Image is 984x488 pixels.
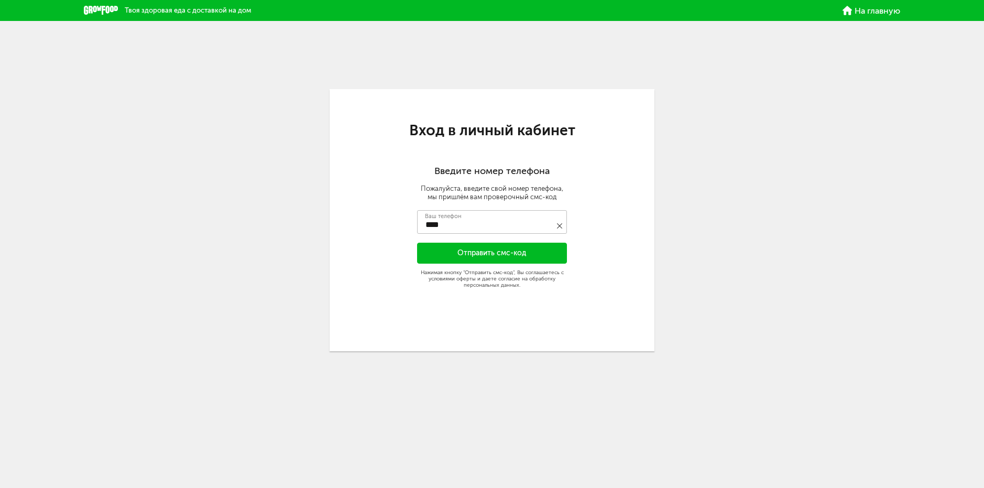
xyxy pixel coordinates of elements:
a: На главную [843,6,900,15]
h1: Вход в личный кабинет [330,124,654,137]
span: Твоя здоровая еда с доставкой на дом [125,6,251,14]
div: Нажимая кнопку "Отправить смс-код", Вы соглашаетесь с условиями оферты и даете согласие на обрабо... [417,269,567,288]
div: Пожалуйста, введите свой номер телефона, мы пришлём вам проверочный смс-код [330,185,654,201]
span: На главную [855,7,900,15]
label: Ваш телефон [425,213,462,219]
a: Твоя здоровая еда с доставкой на дом [84,6,251,15]
h2: Введите номер телефона [330,166,654,177]
button: Отправить смс-код [417,243,567,264]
